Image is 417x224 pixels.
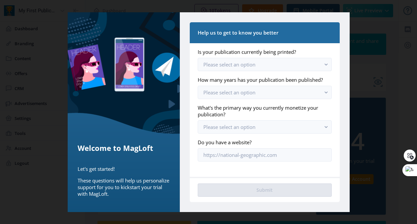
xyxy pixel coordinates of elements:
nb-card-header: Help us to get to know you better [190,22,339,43]
h5: Welcome to MagLoft [78,143,170,153]
button: Please select an option [198,120,331,134]
span: Please select an option [203,89,255,96]
input: https://national-geographic.com [198,148,331,162]
p: Let's get started! [78,166,170,172]
button: Submit [198,183,331,197]
button: Please select an option [198,58,331,71]
label: What's the primary way you currently monetize your publication? [198,104,326,118]
span: Please select an option [203,61,255,68]
span: Please select an option [203,124,255,130]
button: Please select an option [198,86,331,99]
p: These questions will help us personalize support for you to kickstart your trial with MagLoft. [78,177,170,197]
label: How many years has your publication been published? [198,76,326,83]
label: Is your publication currently being printed? [198,49,326,55]
label: Do you have a website? [198,139,326,146]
